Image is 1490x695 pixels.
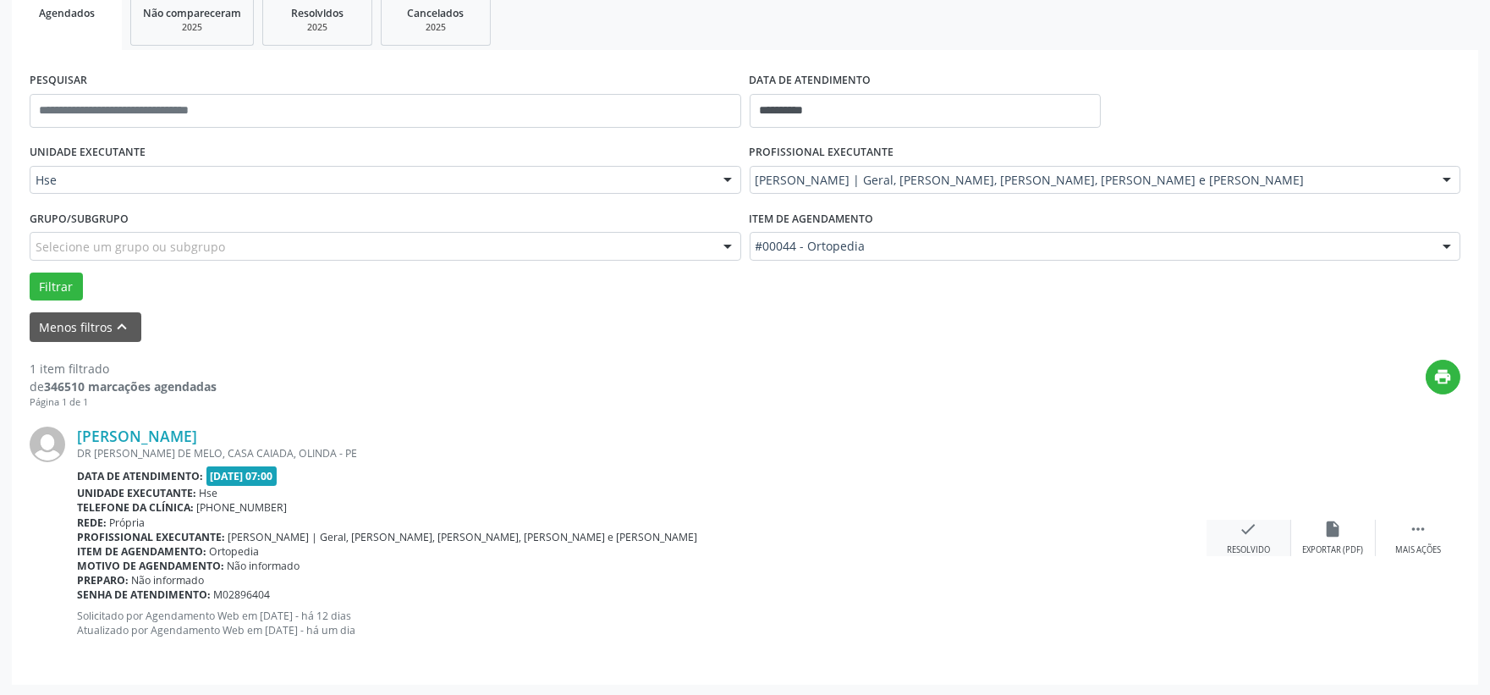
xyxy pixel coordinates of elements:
[214,587,271,602] span: M02896404
[77,587,211,602] b: Senha de atendimento:
[30,378,217,395] div: de
[77,573,129,587] b: Preparo:
[77,446,1207,461] div: DR [PERSON_NAME] DE MELO, CASA CAIADA, OLINDA - PE
[36,238,225,256] span: Selecione um grupo ou subgrupo
[1395,544,1441,556] div: Mais ações
[44,378,217,394] strong: 346510 marcações agendadas
[408,6,465,20] span: Cancelados
[206,466,278,486] span: [DATE] 07:00
[77,469,203,483] b: Data de atendimento:
[756,238,1427,255] span: #00044 - Ortopedia
[275,21,360,34] div: 2025
[113,317,132,336] i: keyboard_arrow_up
[77,516,107,530] b: Rede:
[30,273,83,301] button: Filtrar
[77,427,197,445] a: [PERSON_NAME]
[30,140,146,166] label: UNIDADE EXECUTANTE
[197,500,288,515] span: [PHONE_NUMBER]
[30,427,65,462] img: img
[1240,520,1258,538] i: check
[77,500,194,515] b: Telefone da clínica:
[143,6,241,20] span: Não compareceram
[30,68,87,94] label: PESQUISAR
[30,395,217,410] div: Página 1 de 1
[393,21,478,34] div: 2025
[1409,520,1427,538] i: 
[1227,544,1270,556] div: Resolvido
[1303,544,1364,556] div: Exportar (PDF)
[77,609,1207,637] p: Solicitado por Agendamento Web em [DATE] - há 12 dias Atualizado por Agendamento Web em [DATE] - ...
[228,530,698,544] span: [PERSON_NAME] | Geral, [PERSON_NAME], [PERSON_NAME], [PERSON_NAME] e [PERSON_NAME]
[750,140,894,166] label: PROFISSIONAL EXECUTANTE
[1426,360,1460,394] button: print
[228,559,300,573] span: Não informado
[756,172,1427,189] span: [PERSON_NAME] | Geral, [PERSON_NAME], [PERSON_NAME], [PERSON_NAME] e [PERSON_NAME]
[30,360,217,378] div: 1 item filtrado
[143,21,241,34] div: 2025
[39,6,95,20] span: Agendados
[1434,367,1453,386] i: print
[77,530,225,544] b: Profissional executante:
[77,544,206,559] b: Item de agendamento:
[110,516,146,530] span: Própria
[750,206,874,232] label: Item de agendamento
[750,68,871,94] label: DATA DE ATENDIMENTO
[36,172,707,189] span: Hse
[30,312,141,342] button: Menos filtroskeyboard_arrow_up
[210,544,260,559] span: Ortopedia
[291,6,344,20] span: Resolvidos
[30,206,129,232] label: Grupo/Subgrupo
[77,486,196,500] b: Unidade executante:
[1324,520,1343,538] i: insert_drive_file
[77,559,224,573] b: Motivo de agendamento:
[132,573,205,587] span: Não informado
[200,486,218,500] span: Hse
